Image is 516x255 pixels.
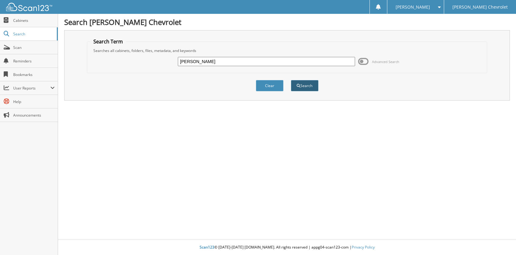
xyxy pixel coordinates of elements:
span: Cabinets [13,18,55,23]
span: Reminders [13,58,55,64]
span: Advanced Search [372,59,399,64]
span: Search [13,31,54,37]
a: Privacy Policy [352,245,375,250]
h1: Search [PERSON_NAME] Chevrolet [64,17,510,27]
span: Bookmarks [13,72,55,77]
button: Clear [256,80,283,91]
div: © [DATE]-[DATE] [DOMAIN_NAME]. All rights reserved | appg04-scan123-com | [58,240,516,255]
span: [PERSON_NAME] [396,5,430,9]
span: Scan123 [200,245,214,250]
span: Announcements [13,113,55,118]
span: User Reports [13,86,50,91]
span: [PERSON_NAME] Chevrolet [452,5,508,9]
div: Searches all cabinets, folders, files, metadata, and keywords [90,48,484,53]
button: Search [291,80,319,91]
span: Scan [13,45,55,50]
legend: Search Term [90,38,126,45]
iframe: Chat Widget [485,225,516,255]
span: Help [13,99,55,104]
img: scan123-logo-white.svg [6,3,52,11]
